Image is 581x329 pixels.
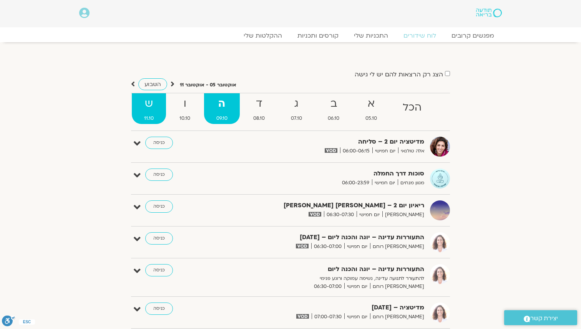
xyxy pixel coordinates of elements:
[340,147,372,155] span: 06:00-06:15
[236,200,424,211] strong: ריאיון יום 2 – [PERSON_NAME] [PERSON_NAME]
[325,148,337,153] img: vodicon
[530,313,558,324] span: יצירת קשר
[296,244,309,248] img: vodicon
[346,32,396,40] a: התכניות שלי
[236,264,424,274] strong: התעוררות עדינה – יוגה והכנה ליום
[370,243,424,251] span: [PERSON_NAME] רוחם
[311,283,344,291] span: 06:30-07:00
[355,71,443,78] label: הצג רק הרצאות להם יש לי גישה
[236,274,424,283] p: להתעורר לתנועה עדינה, נשימה עמוקה ורוגע פנימי
[236,32,290,40] a: ההקלטות שלי
[372,179,398,187] span: יום חמישי
[279,114,314,122] span: 07.10
[398,179,424,187] span: מגוון מנחים
[296,314,309,319] img: vodicon
[180,81,236,89] p: אוקטובר 05 - אוקטובר 11
[145,169,173,181] a: כניסה
[444,32,502,40] a: מפגשים קרובים
[145,264,173,276] a: כניסה
[353,95,389,112] strong: א
[145,303,173,315] a: כניסה
[236,232,424,243] strong: התעוררות עדינה – יוגה והכנה ליום – [DATE]
[290,32,346,40] a: קורסים ותכניות
[204,95,240,112] strong: ה
[391,93,434,124] a: הכל
[279,93,314,124] a: ג07.10
[145,137,173,149] a: כניסה
[132,95,166,112] strong: ש
[204,114,240,122] span: 09.10
[236,303,424,313] strong: מדיטציה – [DATE]
[339,179,372,187] span: 06:00-23:59
[372,147,398,155] span: יום חמישי
[132,114,166,122] span: 11.10
[344,243,370,251] span: יום חמישי
[309,212,321,217] img: vodicon
[382,211,424,219] span: [PERSON_NAME]
[316,95,352,112] strong: ב
[357,211,382,219] span: יום חמישי
[132,93,166,124] a: ש11.10
[370,313,424,321] span: [PERSON_NAME] רוחם
[344,313,370,321] span: יום חמישי
[168,114,203,122] span: 10.10
[168,95,203,112] strong: ו
[311,243,344,251] span: 06:30-07:00
[79,32,502,40] nav: Menu
[370,283,424,291] span: [PERSON_NAME] רוחם
[504,310,577,325] a: יצירת קשר
[145,232,173,245] a: כניסה
[241,93,277,124] a: ד08.10
[391,99,434,116] strong: הכל
[316,93,352,124] a: ב06.10
[241,95,277,112] strong: ד
[396,32,444,40] a: לוח שידורים
[279,95,314,112] strong: ג
[138,78,167,90] a: השבוע
[344,283,370,291] span: יום חמישי
[236,137,424,147] strong: מדיטציה יום 2 – סליחה
[316,114,352,122] span: 06.10
[324,211,357,219] span: 06:30-07:30
[144,81,161,88] span: השבוע
[312,313,344,321] span: 07:00-07:30
[236,169,424,179] strong: סוכות דרך החמלה
[241,114,277,122] span: 08.10
[168,93,203,124] a: ו10.10
[353,93,389,124] a: א05.10
[145,200,173,213] a: כניסה
[353,114,389,122] span: 05.10
[398,147,424,155] span: אלה טולנאי
[204,93,240,124] a: ה09.10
